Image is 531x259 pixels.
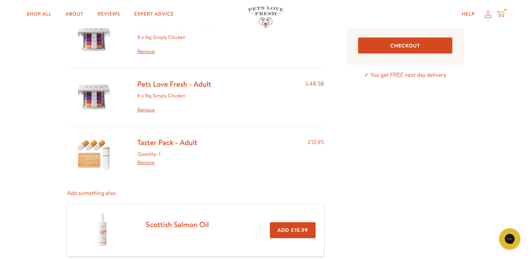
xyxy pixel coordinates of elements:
a: Help [456,7,480,21]
div: £64.77 [307,21,324,56]
a: Taster Pack - Adult [137,137,198,148]
div: £48.58 [306,79,324,115]
img: Scottish Salmon Oil [85,212,120,248]
a: Shop All [21,7,57,21]
button: Add £10.99 [270,222,315,238]
a: Expert Advice [129,7,180,21]
div: Quantity: 1 [137,150,198,167]
div: 6 x 1kg Simply Chicken [137,92,211,114]
img: Taster Pack - Adult [76,138,112,172]
a: About [60,7,89,21]
p: Subtotal: [358,21,453,30]
a: Remove [137,159,155,166]
iframe: Gorgias live chat messenger [496,226,524,252]
img: Pets Love Fresh [248,6,283,28]
a: Remove [137,47,211,56]
p: Add something else: [67,189,324,198]
a: Reviews [92,7,125,21]
div: £12.95 [308,138,324,172]
div: 8 x 1kg Simply Chicken [137,33,211,56]
a: Remove [137,106,211,114]
p: ✓ You get FREE next day delivery [347,70,464,80]
a: Pets Love Fresh - Adult [137,79,211,89]
button: Checkout [358,38,453,53]
a: Scottish Salmon Oil [146,219,209,230]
